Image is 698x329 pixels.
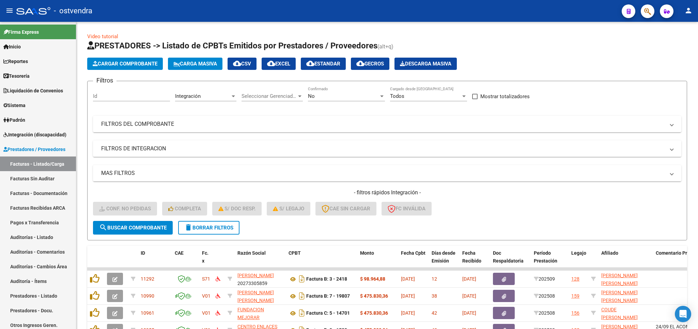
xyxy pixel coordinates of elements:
button: EXCEL [262,58,296,70]
span: Descarga Masiva [400,61,451,67]
mat-icon: search [99,223,107,231]
mat-expansion-panel-header: FILTROS DEL COMPROBANTE [93,116,681,132]
datatable-header-cell: Fecha Cpbt [398,246,429,276]
span: 12 [432,276,437,282]
mat-icon: cloud_download [267,59,275,68]
datatable-header-cell: Legajo [569,246,588,276]
div: 128 [571,275,579,283]
span: [DATE] [462,310,476,316]
span: Período Prestación [534,250,557,264]
strong: $ 475.830,36 [360,310,388,316]
span: Tesorería [3,72,30,80]
span: 202508 [534,310,555,316]
span: Cargar Comprobante [93,61,157,67]
button: CSV [228,58,257,70]
datatable-header-cell: Doc Respaldatoria [490,246,531,276]
button: Borrar Filtros [178,221,239,235]
span: Buscar Comprobante [99,225,167,231]
i: Descargar documento [297,290,306,301]
span: Carga Masiva [173,61,217,67]
span: 202508 [534,293,555,299]
mat-panel-title: FILTROS DE INTEGRACION [101,145,665,152]
span: S/ legajo [273,206,304,212]
span: Estandar [306,61,340,67]
span: [PERSON_NAME] [PERSON_NAME] 20506393044 [601,273,638,294]
span: Fecha Cpbt [401,250,425,256]
strong: $ 98.964,88 [360,276,385,282]
span: 11292 [141,276,154,282]
mat-panel-title: FILTROS DEL COMPROBANTE [101,120,665,128]
strong: Factura C: 5 - 14701 [306,311,350,316]
datatable-header-cell: Afiliado [599,246,653,276]
i: Descargar documento [297,273,306,284]
a: Video tutorial [87,33,118,40]
span: Días desde Emisión [432,250,455,264]
span: V01 [202,293,211,299]
span: CAE SIN CARGAR [322,206,370,212]
span: - ostvendra [54,3,92,18]
span: Integración [175,93,201,99]
datatable-header-cell: Período Prestación [531,246,569,276]
span: 202509 [534,276,555,282]
button: FC Inválida [382,202,432,215]
datatable-header-cell: CAE [172,246,199,276]
div: Open Intercom Messenger [675,306,691,322]
span: Borrar Filtros [184,225,233,231]
span: (alt+q) [377,43,393,50]
span: S71 [202,276,210,282]
mat-icon: cloud_download [356,59,364,68]
span: S/ Doc Resp. [218,206,256,212]
button: Gecros [351,58,389,70]
strong: Factura B: 3 - 2418 [306,276,347,282]
button: Carga Masiva [168,58,222,70]
span: Reportes [3,58,28,65]
mat-icon: cloud_download [306,59,314,68]
h3: Filtros [93,76,117,85]
mat-icon: delete [184,223,192,231]
strong: Factura B: 7 - 19807 [306,294,350,299]
button: S/ Doc Resp. [212,202,262,215]
span: V01 [202,310,211,316]
span: Legajo [571,250,586,256]
span: Fc. x [202,250,208,264]
span: Mostrar totalizadores [480,92,530,101]
span: Seleccionar Gerenciador [242,93,297,99]
span: Padrón [3,116,25,124]
strong: $ 475.830,36 [360,293,388,299]
datatable-header-cell: Fc. x [199,246,213,276]
div: 159 [571,292,579,300]
span: 10961 [141,310,154,316]
mat-icon: person [684,6,693,15]
span: Inicio [3,43,21,50]
button: CAE SIN CARGAR [315,202,376,215]
datatable-header-cell: Fecha Recibido [460,246,490,276]
span: FC Inválida [388,206,425,212]
span: Fecha Recibido [462,250,481,264]
span: 42 [432,310,437,316]
datatable-header-cell: CPBT [286,246,357,276]
span: [PERSON_NAME] [237,273,274,278]
span: Liquidación de Convenios [3,87,63,94]
div: 20273305859 [237,272,283,286]
button: Buscar Comprobante [93,221,173,235]
span: CPBT [289,250,301,256]
mat-expansion-panel-header: FILTROS DE INTEGRACION [93,140,681,157]
mat-expansion-panel-header: MAS FILTROS [93,165,681,181]
datatable-header-cell: ID [138,246,172,276]
span: Sistema [3,102,26,109]
span: Firma Express [3,28,39,36]
span: COUDE [PERSON_NAME] 20570931696 [601,307,638,328]
span: Gecros [356,61,384,67]
button: Cargar Comprobante [87,58,163,70]
button: Conf. no pedidas [93,202,157,215]
button: Descarga Masiva [394,58,457,70]
span: Prestadores / Proveedores [3,146,65,153]
datatable-header-cell: Razón Social [235,246,286,276]
span: CSV [233,61,251,67]
span: Conf. no pedidas [99,206,151,212]
div: 30711058504 [237,306,283,320]
datatable-header-cell: Monto [357,246,398,276]
span: Doc Respaldatoria [493,250,524,264]
div: 156 [571,309,579,317]
button: Estandar [301,58,346,70]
